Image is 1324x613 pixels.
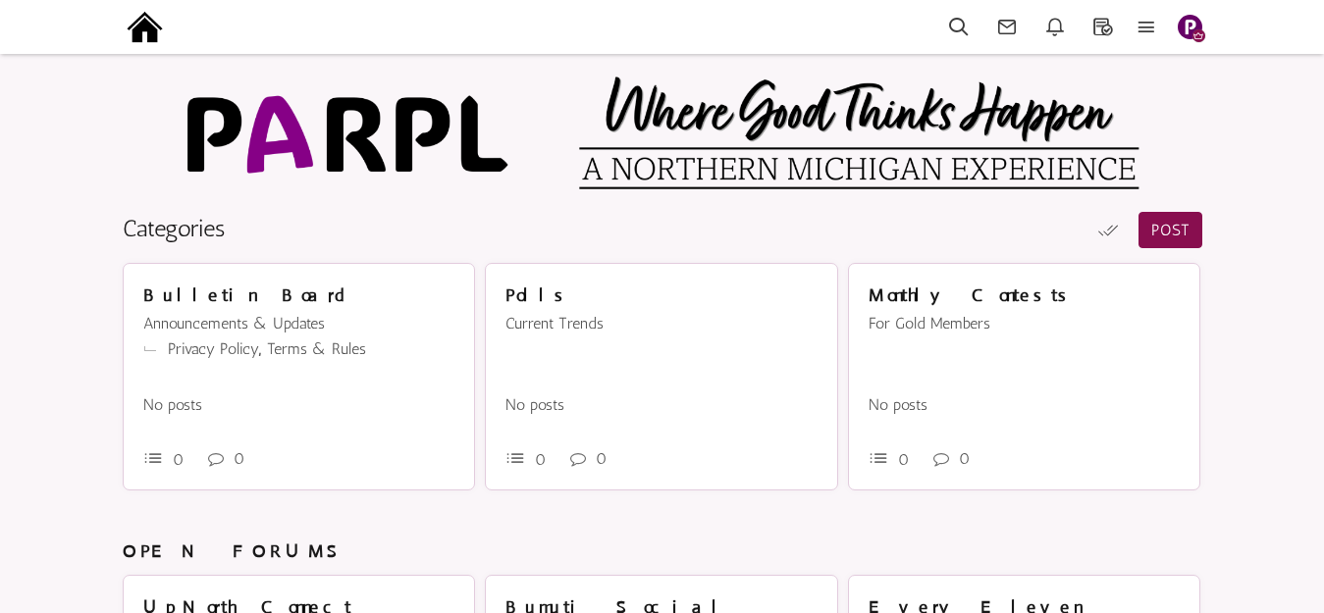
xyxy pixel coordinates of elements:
[505,285,572,306] a: Polls
[173,450,184,469] span: 0
[234,449,244,468] span: 0
[1151,221,1190,239] span: POST
[959,449,970,468] span: 0
[869,285,1076,306] a: Monthly Contests
[267,339,366,358] a: Terms & Rules
[123,539,354,574] h4: OPEN FORUMS
[596,449,607,468] span: 0
[869,284,1076,306] span: Monthly Contests
[535,450,546,469] span: 0
[168,339,263,358] a: Privacy Policy
[1139,212,1202,248] a: POST
[123,5,167,49] img: output-onlinepngtools%20-%202025-09-15T191211.976.png
[1178,15,1202,39] img: Slide1.png
[898,450,909,469] span: 0
[143,284,345,306] span: Bulletin Board
[123,214,225,242] a: Categories
[143,285,345,306] a: Bulletin Board
[505,284,572,306] span: Polls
